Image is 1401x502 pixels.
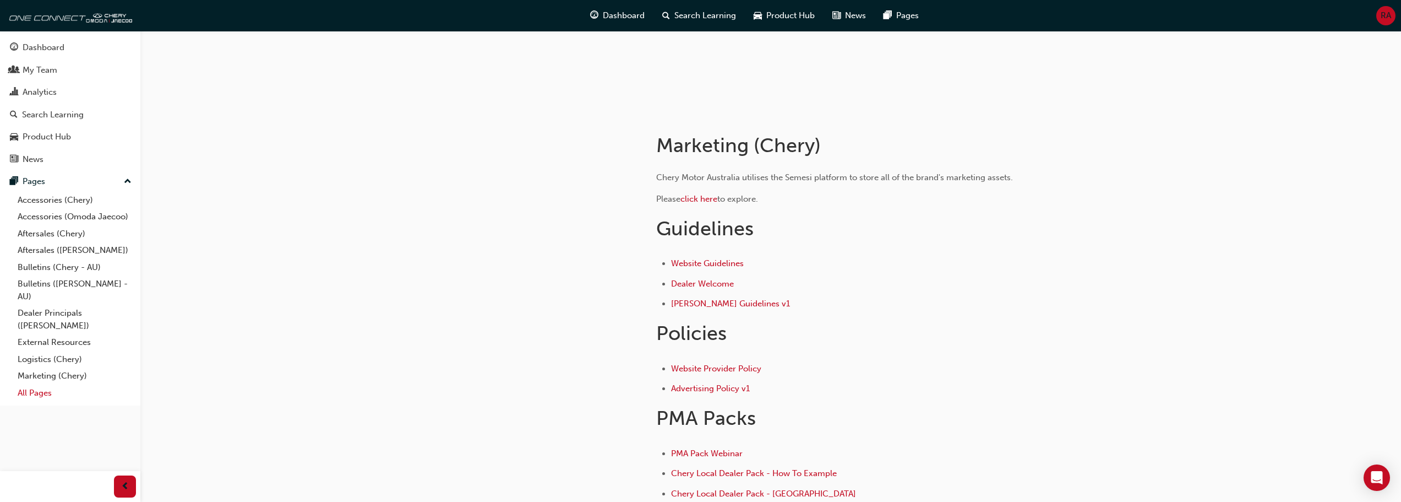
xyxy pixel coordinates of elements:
[603,9,645,22] span: Dashboard
[4,37,136,58] a: Dashboard
[10,132,18,142] span: car-icon
[13,259,136,276] a: Bulletins (Chery - AU)
[4,82,136,102] a: Analytics
[832,9,841,23] span: news-icon
[10,177,18,187] span: pages-icon
[671,489,856,499] a: Chery Local Dealer Pack - [GEOGRAPHIC_DATA]
[10,88,18,98] span: chart-icon
[671,468,837,478] a: Chery Local Dealer Pack - How To Example
[680,194,717,204] a: click here
[13,368,136,385] a: Marketing (Chery)
[4,127,136,147] a: Product Hub
[10,43,18,53] span: guage-icon
[23,86,57,99] div: Analytics
[10,66,18,75] span: people-icon
[824,4,875,27] a: news-iconNews
[754,9,762,23] span: car-icon
[717,194,758,204] span: to explore.
[124,175,132,189] span: up-icon
[4,35,136,171] button: DashboardMy TeamAnalyticsSearch LearningProduct HubNews
[23,153,43,166] div: News
[671,449,743,458] a: PMA Pack Webinar
[23,64,57,77] div: My Team
[4,171,136,192] button: Pages
[1376,6,1395,25] button: RA
[671,299,790,309] a: [PERSON_NAME] Guidelines v1
[4,60,136,80] a: My Team
[13,276,136,305] a: Bulletins ([PERSON_NAME] - AU)
[884,9,892,23] span: pages-icon
[22,109,84,121] div: Search Learning
[671,384,750,393] a: Advertising Policy v1
[23,175,45,188] div: Pages
[13,225,136,242] a: Aftersales (Chery)
[4,149,136,170] a: News
[656,217,754,240] span: Guidelines
[1364,465,1390,491] div: Open Intercom Messenger
[766,9,815,22] span: Product Hub
[23,131,71,143] div: Product Hub
[13,242,136,259] a: Aftersales ([PERSON_NAME])
[875,4,928,27] a: pages-iconPages
[581,4,653,27] a: guage-iconDashboard
[671,364,761,374] a: Website Provider Policy
[896,9,919,22] span: Pages
[662,9,670,23] span: search-icon
[845,9,866,22] span: News
[674,9,736,22] span: Search Learning
[656,172,1013,182] span: Chery Motor Australia utilises the Semesi platform to store all of the brand's marketing assets.
[13,385,136,402] a: All Pages
[590,9,598,23] span: guage-icon
[745,4,824,27] a: car-iconProduct Hub
[656,321,727,345] span: Policies
[23,41,64,54] div: Dashboard
[121,480,129,494] span: prev-icon
[653,4,745,27] a: search-iconSearch Learning
[1381,9,1391,22] span: RA
[656,406,756,430] span: PMA Packs
[10,110,18,120] span: search-icon
[656,133,1017,158] h1: Marketing (Chery)
[13,305,136,334] a: Dealer Principals ([PERSON_NAME])
[6,4,132,26] img: oneconnect
[10,155,18,165] span: news-icon
[4,105,136,125] a: Search Learning
[671,279,734,289] a: Dealer Welcome
[13,192,136,209] a: Accessories (Chery)
[13,208,136,225] a: Accessories (Omoda Jaecoo)
[656,194,680,204] span: Please
[13,334,136,351] a: External Resources
[13,351,136,368] a: Logistics (Chery)
[671,258,744,268] a: Website Guidelines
